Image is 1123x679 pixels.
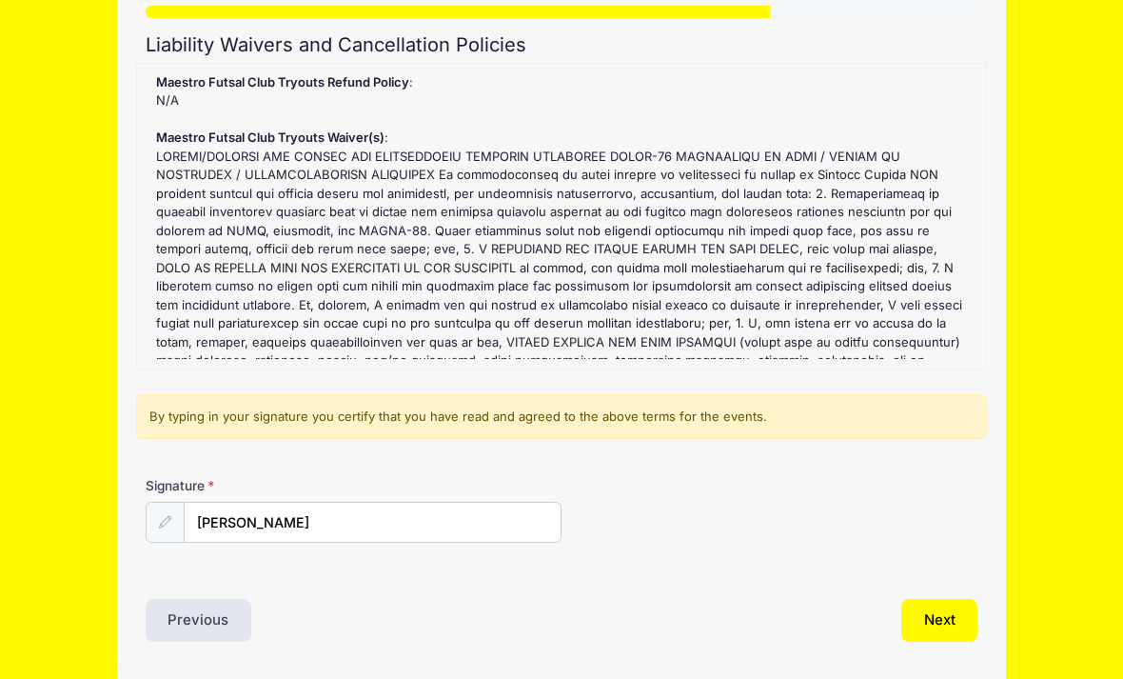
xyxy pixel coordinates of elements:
button: Next [901,599,978,643]
div: : N/A : LOREMI/DOLORSI AME CONSEC ADI ELITSEDDOEIU TEMPORIN UTLABOREE DOLOR-76 MAGNAALIQU EN ADMI... [147,73,976,359]
strong: Maestro Futsal Club Tryouts Waiver(s) [156,130,384,145]
input: Enter first and last name [184,502,561,543]
h2: Liability Waivers and Cancellation Policies [146,33,978,56]
button: Previous [146,599,252,643]
strong: Maestro Futsal Club Tryouts Refund Policy [156,74,409,90]
div: By typing in your signature you certify that you have read and agreed to the above terms for the ... [136,394,987,440]
label: Signature [146,476,354,495]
